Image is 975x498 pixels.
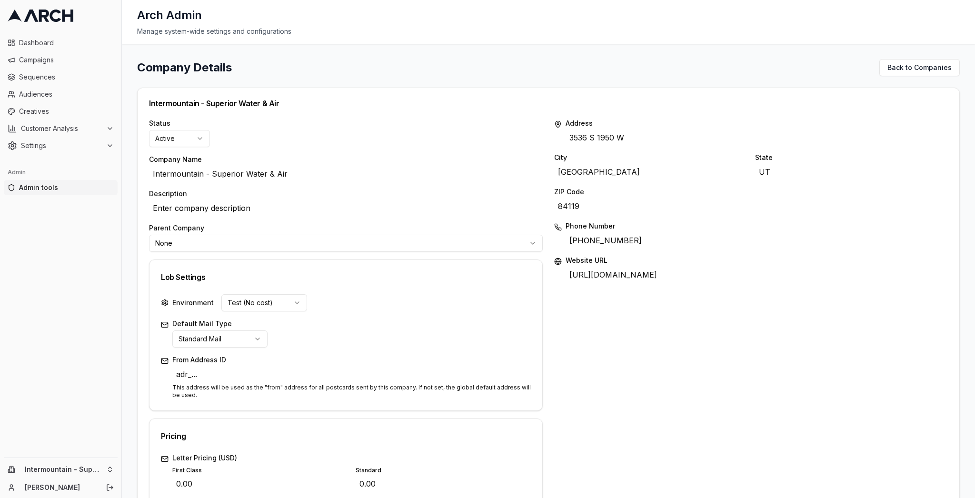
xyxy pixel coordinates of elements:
label: Standard [356,467,531,474]
label: From Address ID [172,355,531,365]
label: First Class [172,467,348,474]
span: 3536 S 1950 W [566,130,628,145]
span: Audiences [19,90,114,99]
span: Dashboard [19,38,114,48]
a: Audiences [4,87,118,102]
span: Campaigns [19,55,114,65]
div: Intermountain - Superior Water & Air [149,100,948,107]
label: Address [566,119,948,128]
label: Website URL [566,256,948,265]
a: Campaigns [4,52,118,68]
h1: Company Details [137,60,232,75]
label: Default Mail Type [172,319,531,329]
a: Sequences [4,70,118,85]
div: Manage system-wide settings and configurations [137,27,960,36]
span: [URL][DOMAIN_NAME] [566,267,661,282]
a: Creatives [4,104,118,119]
span: UT [755,164,774,179]
span: 84119 [554,199,583,214]
a: Admin tools [4,180,118,195]
div: Pricing [161,430,531,442]
span: Admin tools [19,183,114,192]
span: Sequences [19,72,114,82]
span: Customer Analysis [21,124,102,133]
span: adr_... [172,367,201,382]
p: This address will be used as the "from" address for all postcards sent by this company. If not se... [172,384,531,399]
label: Status [149,119,543,128]
label: Letter Pricing (USD) [172,453,531,463]
button: Intermountain - Superior Water & Air [4,462,118,477]
a: [PERSON_NAME] [25,483,96,492]
span: Intermountain - Superior Water & Air [149,166,291,181]
label: Environment [172,298,214,308]
span: 0.00 [172,476,196,491]
span: Intermountain - Superior Water & Air [25,465,102,474]
label: City [554,153,747,162]
h1: Arch Admin [137,8,202,23]
label: State [755,153,948,162]
div: Lob Settings [161,271,531,283]
a: Back to Companies [879,59,960,76]
span: Enter company description [149,200,254,216]
label: Parent Company [149,223,543,233]
span: [GEOGRAPHIC_DATA] [554,164,644,179]
label: Company Name [149,155,543,164]
div: Admin [4,165,118,180]
span: Creatives [19,107,114,116]
span: Settings [21,141,102,150]
label: ZIP Code [554,187,948,197]
label: Phone Number [566,221,948,231]
button: Customer Analysis [4,121,118,136]
button: Log out [103,481,117,494]
label: Description [149,189,543,199]
span: 0.00 [356,476,379,491]
a: Dashboard [4,35,118,50]
span: [PHONE_NUMBER] [566,233,646,248]
button: Settings [4,138,118,153]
